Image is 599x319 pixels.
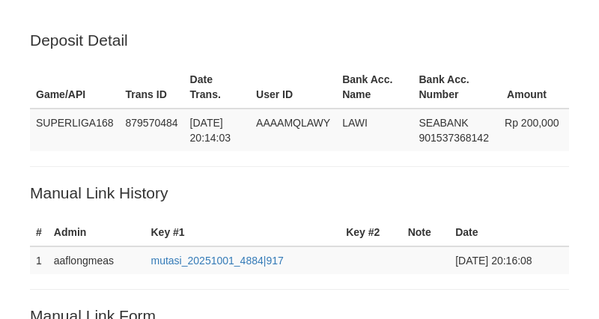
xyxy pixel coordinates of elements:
[184,66,251,109] th: Date Trans.
[419,132,489,144] span: Copy 901537368142 to clipboard
[30,246,48,274] td: 1
[30,66,120,109] th: Game/API
[30,29,569,51] p: Deposit Detail
[336,66,413,109] th: Bank Acc. Name
[449,246,569,274] td: [DATE] 20:16:08
[340,219,401,246] th: Key #2
[256,117,330,129] span: AAAAMQLAWY
[250,66,336,109] th: User ID
[419,117,469,129] span: SEABANK
[120,109,184,151] td: 879570484
[342,117,368,129] span: LAWI
[30,182,569,204] p: Manual Link History
[145,219,341,246] th: Key #1
[120,66,184,109] th: Trans ID
[48,246,145,274] td: aaflongmeas
[402,219,450,246] th: Note
[151,255,284,267] a: mutasi_20251001_4884|917
[505,117,559,129] span: Rp 200,000
[449,219,569,246] th: Date
[190,117,231,144] span: [DATE] 20:14:03
[30,109,120,151] td: SUPERLIGA168
[30,219,48,246] th: #
[499,66,569,109] th: Amount
[413,66,499,109] th: Bank Acc. Number
[48,219,145,246] th: Admin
